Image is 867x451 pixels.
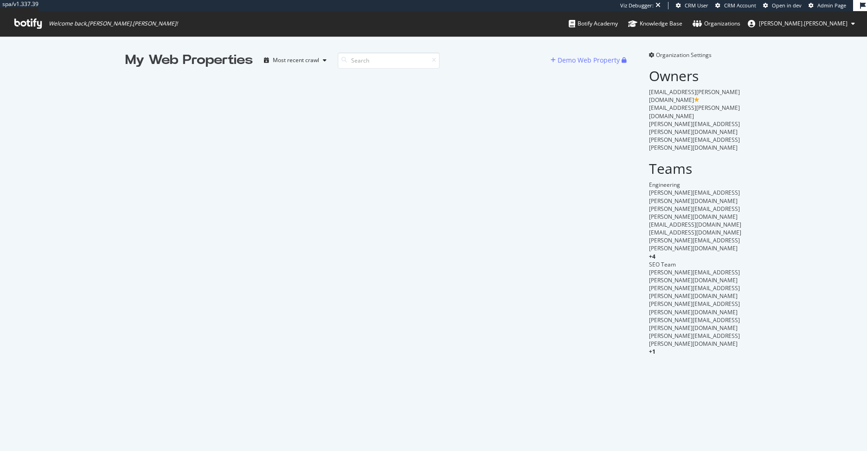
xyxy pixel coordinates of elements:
[685,2,708,9] span: CRM User
[649,316,740,332] span: [PERSON_NAME][EMAIL_ADDRESS][PERSON_NAME][DOMAIN_NAME]
[551,56,622,64] a: Demo Web Property
[569,11,618,36] a: Botify Academy
[649,284,740,300] span: [PERSON_NAME][EMAIL_ADDRESS][PERSON_NAME][DOMAIN_NAME]
[649,268,740,284] span: [PERSON_NAME][EMAIL_ADDRESS][PERSON_NAME][DOMAIN_NAME]
[558,56,620,65] div: Demo Web Property
[260,53,330,68] button: Most recent crawl
[649,205,740,221] span: [PERSON_NAME][EMAIL_ADDRESS][PERSON_NAME][DOMAIN_NAME]
[649,136,740,152] span: [PERSON_NAME][EMAIL_ADDRESS][PERSON_NAME][DOMAIN_NAME]
[676,2,708,9] a: CRM User
[763,2,802,9] a: Open in dev
[649,88,740,104] span: [EMAIL_ADDRESS][PERSON_NAME][DOMAIN_NAME]
[551,53,622,68] button: Demo Web Property
[715,2,756,9] a: CRM Account
[649,348,655,356] span: + 1
[772,2,802,9] span: Open in dev
[649,68,742,83] h2: Owners
[656,51,712,59] span: Organization Settings
[649,189,740,204] span: [PERSON_NAME][EMAIL_ADDRESS][PERSON_NAME][DOMAIN_NAME]
[620,2,654,9] div: Viz Debugger:
[740,16,862,31] button: [PERSON_NAME].[PERSON_NAME]
[649,104,740,120] span: [EMAIL_ADDRESS][PERSON_NAME][DOMAIN_NAME]
[724,2,756,9] span: CRM Account
[649,236,740,252] span: [PERSON_NAME][EMAIL_ADDRESS][PERSON_NAME][DOMAIN_NAME]
[693,11,740,36] a: Organizations
[649,332,740,348] span: [PERSON_NAME][EMAIL_ADDRESS][PERSON_NAME][DOMAIN_NAME]
[273,57,319,63] div: Most recent crawl
[49,20,178,27] span: Welcome back, [PERSON_NAME].[PERSON_NAME] !
[649,221,741,229] span: [EMAIL_ADDRESS][DOMAIN_NAME]
[649,181,742,189] div: Engineering
[628,11,682,36] a: Knowledge Base
[125,51,253,70] div: My Web Properties
[649,229,741,236] span: [EMAIL_ADDRESS][DOMAIN_NAME]
[649,253,655,260] span: + 4
[817,2,846,9] span: Admin Page
[809,2,846,9] a: Admin Page
[649,300,740,316] span: [PERSON_NAME][EMAIL_ADDRESS][PERSON_NAME][DOMAIN_NAME]
[649,120,740,136] span: [PERSON_NAME][EMAIL_ADDRESS][PERSON_NAME][DOMAIN_NAME]
[338,52,440,69] input: Search
[649,161,742,176] h2: Teams
[759,19,848,27] span: ryan.flanagan
[569,19,618,28] div: Botify Academy
[628,19,682,28] div: Knowledge Base
[693,19,740,28] div: Organizations
[649,260,742,268] div: SEO Team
